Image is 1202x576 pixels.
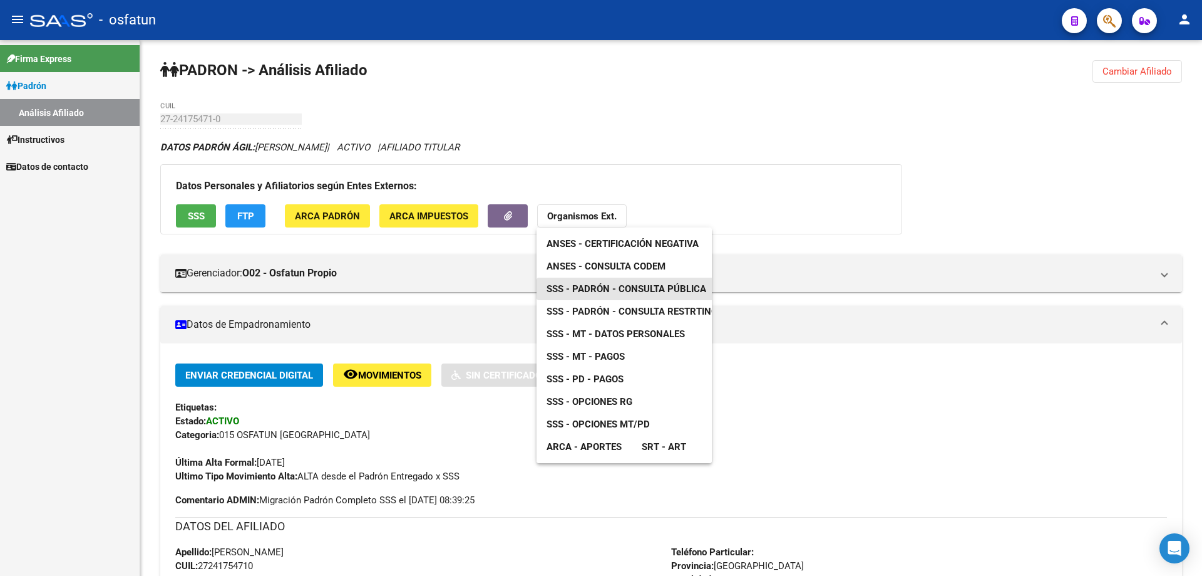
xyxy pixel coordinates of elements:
span: SSS - MT - Pagos [547,351,625,362]
span: SSS - Padrón - Consulta Restrtingida [547,306,732,317]
a: ANSES - Certificación Negativa [537,233,709,255]
a: SSS - Opciones MT/PD [537,413,660,436]
a: SSS - Opciones RG [537,390,642,413]
a: SSS - PD - Pagos [537,368,634,390]
span: SSS - PD - Pagos [547,374,624,385]
span: ANSES - Consulta CODEM [547,261,665,272]
span: SSS - Opciones RG [547,396,632,407]
a: SRT - ART [632,436,696,458]
span: ANSES - Certificación Negativa [547,238,699,249]
span: SSS - Opciones MT/PD [547,419,650,430]
span: SSS - MT - Datos Personales [547,328,685,340]
a: SSS - Padrón - Consulta Pública [537,278,716,300]
div: Open Intercom Messenger [1159,533,1189,563]
a: SSS - MT - Datos Personales [537,323,695,345]
span: SRT - ART [642,441,686,453]
a: ARCA - Aportes [537,436,632,458]
a: ANSES - Consulta CODEM [537,255,675,278]
a: SSS - MT - Pagos [537,345,635,368]
a: SSS - Padrón - Consulta Restrtingida [537,300,742,323]
span: ARCA - Aportes [547,441,622,453]
span: SSS - Padrón - Consulta Pública [547,283,706,295]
